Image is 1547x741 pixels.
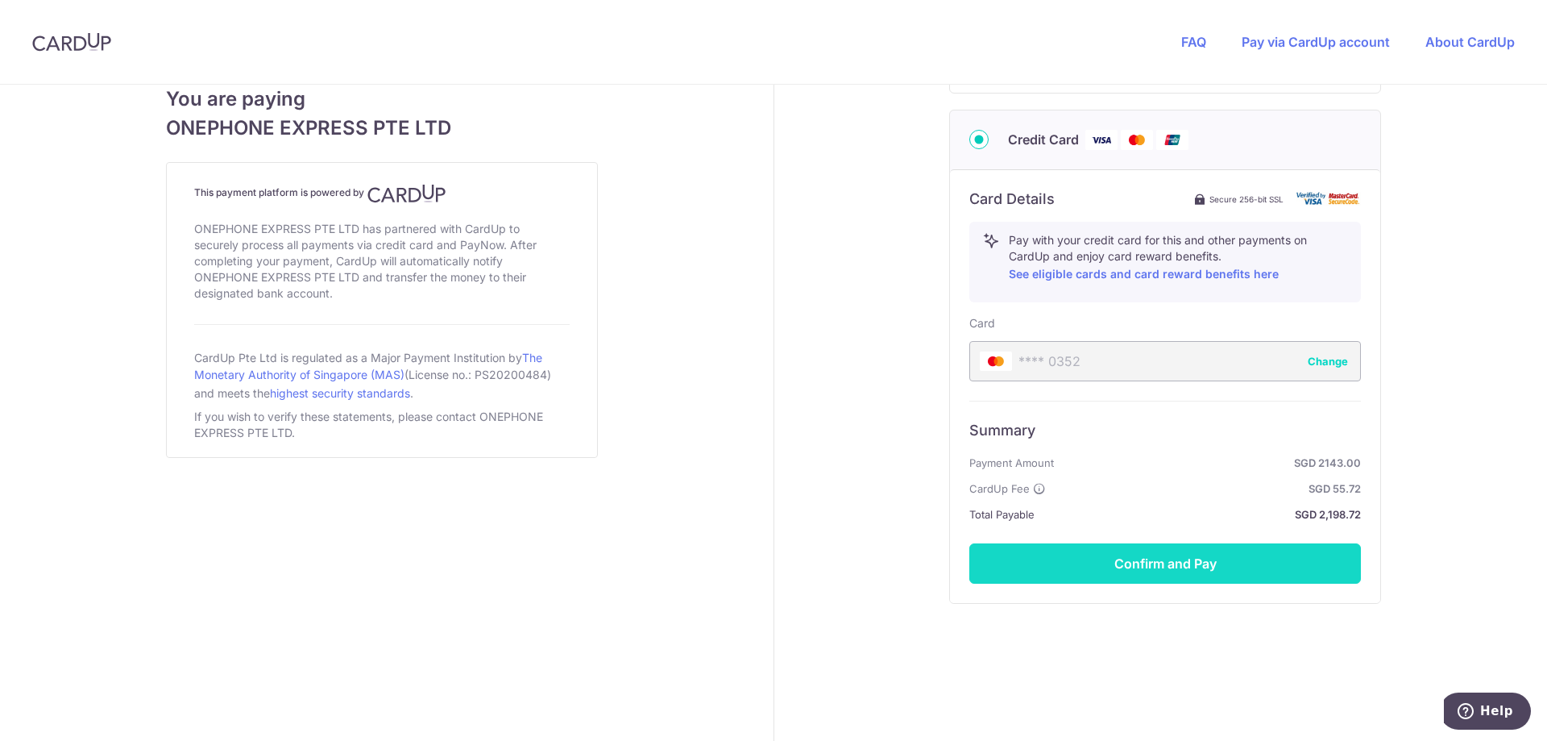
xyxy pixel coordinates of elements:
img: Mastercard [1121,130,1153,150]
div: Credit Card Visa Mastercard Union Pay [969,130,1361,150]
iframe: Opens a widget where you can find more information [1444,693,1531,733]
div: If you wish to verify these statements, please contact ONEPHONE EXPRESS PTE LTD. [194,406,570,444]
a: See eligible cards and card reward benefits here [1009,267,1279,281]
div: CardUp Pte Ltd is regulated as a Major Payment Institution by (License no.: PS20200484) and meets... [194,344,570,406]
h6: Card Details [969,189,1055,209]
img: card secure [1296,192,1361,206]
a: FAQ [1181,34,1206,50]
span: Payment Amount [969,453,1054,472]
button: Confirm and Pay [969,543,1361,584]
div: ONEPHONE EXPRESS PTE LTD has partnered with CardUp to securely process all payments via credit ca... [194,218,570,305]
h6: Summary [969,421,1361,440]
span: CardUp Fee [969,479,1030,498]
strong: SGD 2143.00 [1060,453,1361,472]
img: CardUp [32,32,111,52]
p: Pay with your credit card for this and other payments on CardUp and enjoy card reward benefits. [1009,232,1347,284]
img: Visa [1085,130,1118,150]
span: Total Payable [969,505,1035,524]
button: Change [1308,353,1348,369]
strong: SGD 55.72 [1052,479,1361,498]
a: About CardUp [1425,34,1515,50]
span: You are paying [166,85,598,114]
span: Credit Card [1008,130,1079,149]
h4: This payment platform is powered by [194,184,570,203]
a: Pay via CardUp account [1242,34,1390,50]
span: Secure 256-bit SSL [1209,193,1284,206]
span: ONEPHONE EXPRESS PTE LTD [166,114,598,143]
a: highest security standards [270,386,410,400]
img: Union Pay [1156,130,1188,150]
label: Card [969,315,995,331]
img: CardUp [367,184,446,203]
strong: SGD 2,198.72 [1041,505,1361,524]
